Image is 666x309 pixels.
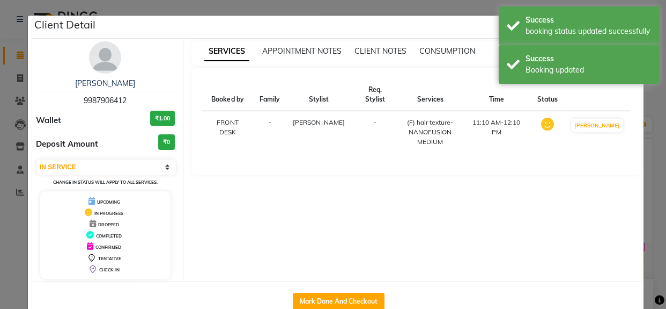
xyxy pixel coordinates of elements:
[202,111,254,154] td: FRONT DESK
[531,78,564,111] th: Status
[98,222,119,227] span: DROPPED
[398,78,462,111] th: Services
[351,78,398,111] th: Req. Stylist
[84,96,127,105] span: 9987906412
[53,179,158,185] small: Change in status will apply to all services.
[204,42,249,61] span: SERVICES
[150,111,175,126] h3: ₹1.00
[526,53,652,64] div: Success
[572,119,623,132] button: [PERSON_NAME]
[253,78,286,111] th: Family
[158,134,175,150] h3: ₹0
[526,64,652,76] div: Booking updated
[99,267,120,272] span: CHECK-IN
[293,118,345,126] span: [PERSON_NAME]
[419,46,475,56] span: CONSUMPTION
[462,111,531,154] td: 11:10 AM-12:10 PM
[354,46,406,56] span: CLIENT NOTES
[526,26,652,37] div: booking status updated successfully
[253,111,286,154] td: -
[404,118,455,147] div: (F) hair texture-NANOFUSION MEDIUM
[462,78,531,111] th: Time
[95,245,121,250] span: CONFIRMED
[34,17,95,33] h5: Client Detail
[96,233,122,239] span: COMPLETED
[94,211,123,216] span: IN PROGRESS
[97,199,120,205] span: UPCOMING
[36,114,61,127] span: Wallet
[351,111,398,154] td: -
[75,78,135,88] a: [PERSON_NAME]
[202,78,254,111] th: Booked by
[98,256,121,261] span: TENTATIVE
[286,78,351,111] th: Stylist
[526,15,652,26] div: Success
[262,46,342,56] span: APPOINTMENT NOTES
[89,41,121,74] img: avatar
[36,138,98,150] span: Deposit Amount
